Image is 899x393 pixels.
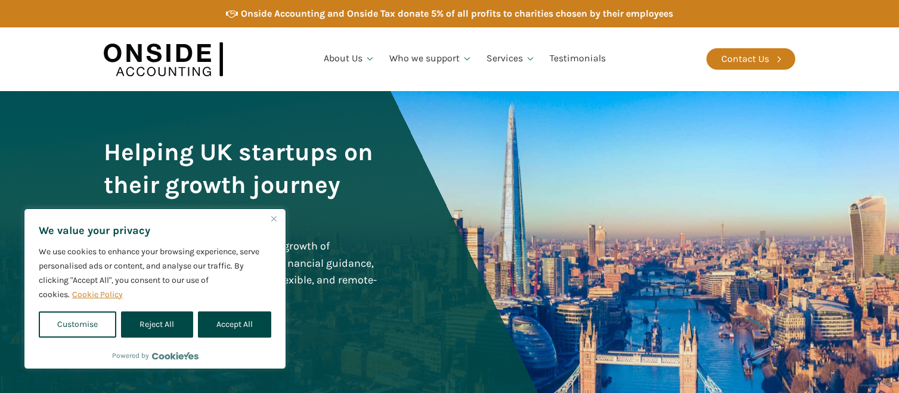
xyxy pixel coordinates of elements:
a: Cookie Policy [72,289,123,300]
a: About Us [317,39,382,79]
div: We value your privacy [24,208,286,369]
div: Powered by [112,350,199,361]
div: Onside Accounting and Onside Tax donate 5% of all profits to charities chosen by their employees [241,6,673,21]
h1: Helping UK startups on their growth journey [104,136,380,201]
img: Onside Accounting [104,36,223,82]
button: Reject All [121,311,193,338]
p: We value your privacy [39,223,271,238]
a: Contact Us [706,48,795,70]
a: Who we support [382,39,479,79]
p: We use cookies to enhance your browsing experience, serve personalised ads or content, and analys... [39,245,271,302]
a: Visit CookieYes website [152,352,199,360]
a: Services [479,39,542,79]
button: Accept All [198,311,271,338]
button: Close [266,211,281,226]
button: Customise [39,311,116,338]
div: Contact Us [721,51,769,67]
img: Close [271,216,277,222]
a: Testimonials [542,39,613,79]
